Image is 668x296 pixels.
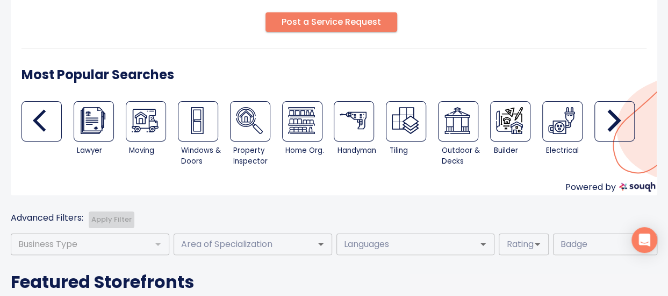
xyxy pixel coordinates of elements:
[619,182,655,192] img: souqh logo
[313,237,328,252] button: Open
[74,101,114,142] a: Real Estate Lawyer
[288,107,315,134] img: Home organization
[126,101,178,170] div: Mover
[476,237,491,252] button: Open
[390,145,435,156] div: Tiling
[386,101,426,142] a: Tiling
[282,15,381,30] span: Post a Service Request
[77,145,122,156] div: Lawyer
[337,145,383,156] div: Handyman
[530,237,545,252] button: Open
[494,145,539,156] div: Builder
[132,107,159,134] img: Mover
[340,107,367,134] img: Handyman Services
[285,145,331,156] div: Home Org.
[490,101,542,170] div: Builder
[496,107,523,134] img: Builder
[282,101,322,142] a: Home organization
[334,101,386,170] div: Handyman Services
[181,145,226,167] div: Windows & Doors
[74,101,126,170] div: Real Estate Lawyer
[631,227,657,253] div: Open Intercom Messenger
[442,145,487,167] div: Outdoor & Decks
[490,101,530,142] a: Builder
[438,101,478,142] a: Driveways, Decks, Patios, and Porches
[21,65,174,85] h6: Most Popular Searches
[282,101,334,170] div: Home organization
[126,101,166,142] a: Mover
[129,145,174,156] div: Moving
[233,145,278,167] div: Property Inspector
[178,101,218,142] a: Windows and Doors
[11,212,83,224] p: Advanced Filters:
[236,107,263,134] img: Property Inspector
[230,101,282,170] div: Property Inspector
[80,107,106,134] img: Real Estate Lawyer
[565,181,616,195] p: Powered by
[386,101,438,170] div: Tiling
[11,271,657,293] h4: Featured Storefronts
[548,107,575,134] img: Electrical and Lighting
[184,107,211,134] img: Windows and Doors
[392,107,419,134] img: Tiling
[444,107,471,134] img: Driveways, Decks, Patios, and Porches
[265,12,397,32] button: Post a Service Request
[230,101,270,142] a: Property Inspector
[542,101,583,142] a: Electrical and Lighting
[178,101,230,170] div: Windows and Doors
[334,101,374,142] a: Handyman Services
[438,101,490,170] div: Driveways, Decks, Patios, and Porches
[545,145,591,156] div: Electrical
[542,101,594,170] div: Electrical and Lighting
